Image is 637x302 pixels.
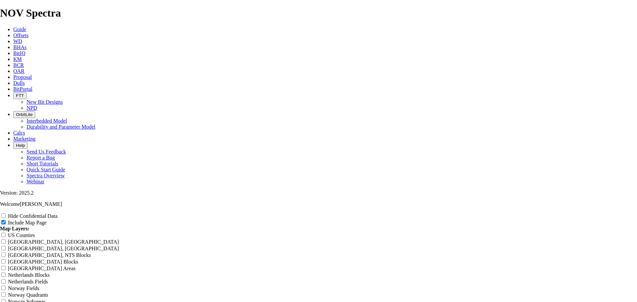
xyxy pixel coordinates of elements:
a: KM [13,56,22,62]
a: Spectra Overview [27,173,65,178]
a: BitIQ [13,50,25,56]
label: [GEOGRAPHIC_DATA] Blocks [8,259,78,265]
a: Durability and Parameter Model [27,124,96,130]
a: Short Tutorials [27,161,58,166]
button: Help [13,142,28,149]
label: Hide Confidential Data [8,213,57,219]
a: NPD [27,105,37,111]
a: Offsets [13,32,29,38]
a: WD [13,38,22,44]
a: Send Us Feedback [27,149,66,154]
label: Netherlands Fields [8,279,48,284]
label: US Counties [8,232,35,238]
label: Norway Quadrants [8,292,48,298]
a: New Bit Designs [27,99,63,105]
a: Calcs [13,130,25,136]
button: FTT [13,92,27,99]
label: Netherlands Blocks [8,272,50,278]
label: [GEOGRAPHIC_DATA] Areas [8,266,76,271]
span: FTT [16,93,24,98]
a: Proposal [13,74,32,80]
a: Dulls [13,80,25,86]
a: BCR [13,62,24,68]
a: Quick Start Guide [27,167,65,172]
label: [GEOGRAPHIC_DATA], [GEOGRAPHIC_DATA] [8,246,119,251]
a: Marketing [13,136,35,142]
a: BHAs [13,44,27,50]
a: Guide [13,27,26,32]
a: BitPortal [13,86,33,92]
span: [PERSON_NAME] [20,201,62,207]
label: Norway Fields [8,285,39,291]
a: Webinar [27,179,44,184]
button: OrbitLite [13,111,35,118]
span: Help [16,143,25,148]
label: Include Map Page [8,220,46,225]
label: [GEOGRAPHIC_DATA], [GEOGRAPHIC_DATA] [8,239,119,245]
label: [GEOGRAPHIC_DATA], NTS Blocks [8,252,91,258]
a: Interbedded Model [27,118,67,124]
a: Report a Bug [27,155,55,160]
span: OrbitLite [16,112,33,117]
a: OAR [13,68,25,74]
